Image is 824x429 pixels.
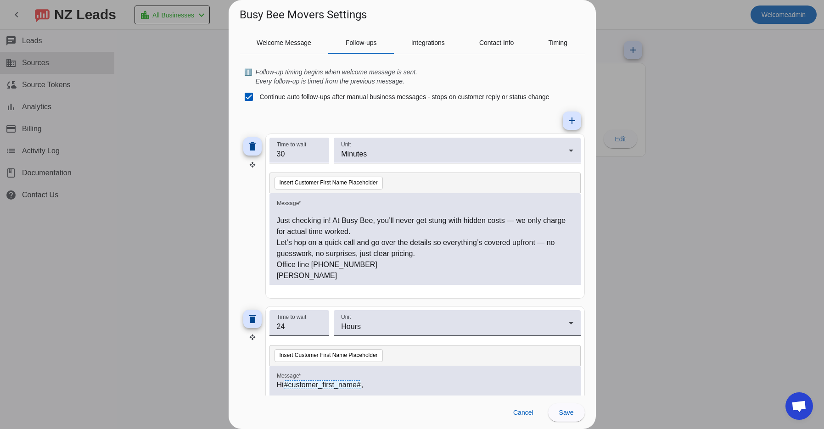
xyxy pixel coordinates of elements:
[277,379,573,390] p: Hi ,
[341,150,367,158] span: Minutes
[275,177,383,189] button: Insert Customer First Name Placeholder
[548,39,567,46] span: Timing
[506,403,541,422] button: Cancel
[277,215,573,237] p: Just checking in! At Busy Bee, you’ll never get stung with hidden costs — we only charge for actu...
[275,349,383,362] button: Insert Customer First Name Placeholder
[244,67,252,86] span: ℹ️
[411,39,445,46] span: Integrations
[341,142,351,148] mat-label: Unit
[277,142,306,148] mat-label: Time to wait
[277,259,573,270] p: Office line [PHONE_NUMBER]
[277,270,573,281] p: [PERSON_NAME]
[341,314,351,320] mat-label: Unit
[785,392,813,420] div: Open chat
[559,409,574,416] span: Save
[256,68,418,85] i: Follow-up timing begins when welcome message is sent. Every follow-up is timed from the previous ...
[258,92,549,101] label: Continue auto follow-ups after manual business messages - stops on customer reply or status change
[247,141,258,152] mat-icon: delete
[548,403,585,422] button: Save
[257,39,311,46] span: Welcome Message
[284,380,361,389] span: #customer_first_name#
[277,237,573,259] p: Let’s hop on a quick call and go over the details so everything’s covered upfront — no guesswork,...
[240,7,367,22] h1: Busy Bee Movers Settings
[277,314,306,320] mat-label: Time to wait
[341,323,361,330] span: Hours
[479,39,514,46] span: Contact Info
[566,115,577,126] mat-icon: add
[346,39,377,46] span: Follow-ups
[247,313,258,324] mat-icon: delete
[513,409,533,416] span: Cancel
